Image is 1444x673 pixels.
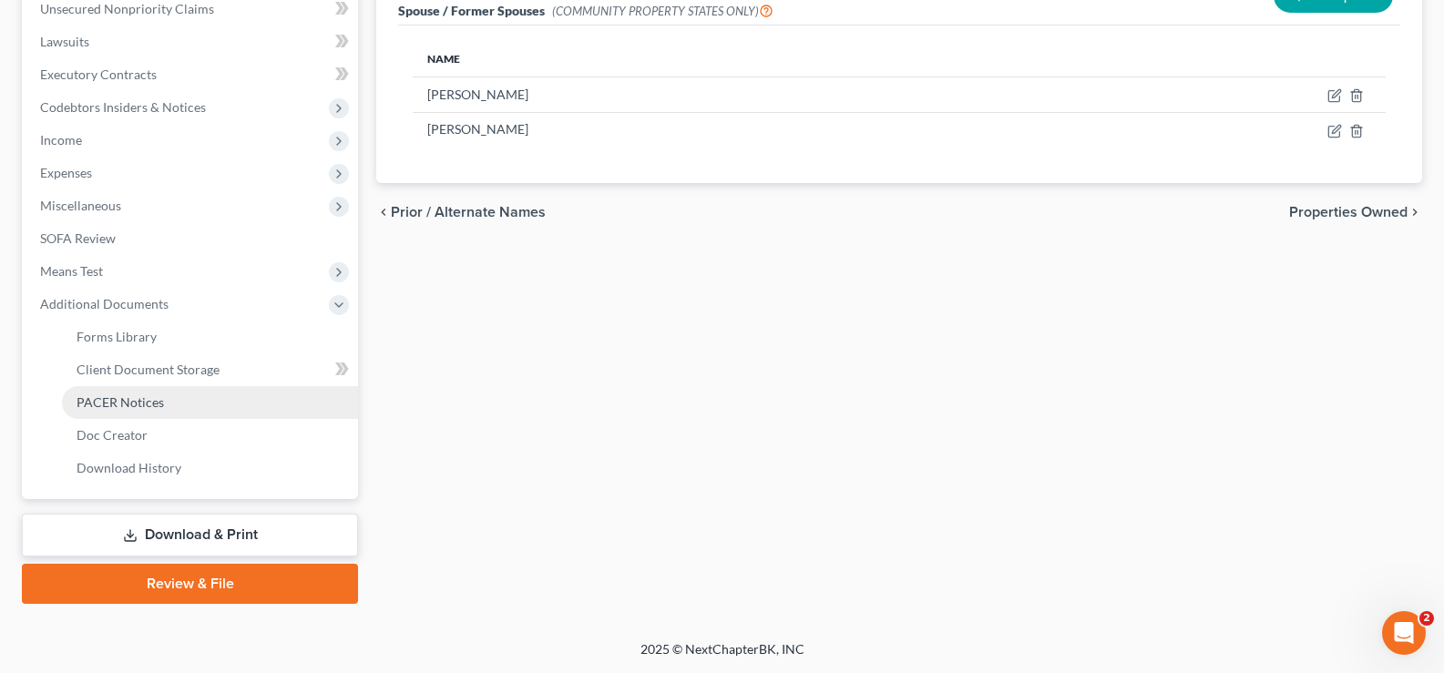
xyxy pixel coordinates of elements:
[77,329,157,344] span: Forms Library
[413,77,1037,112] td: [PERSON_NAME]
[77,394,164,410] span: PACER Notices
[77,460,181,475] span: Download History
[398,3,545,18] span: Spouse / Former Spouses
[40,165,92,180] span: Expenses
[62,353,358,386] a: Client Document Storage
[77,362,220,377] span: Client Document Storage
[77,427,148,443] span: Doc Creator
[40,132,82,148] span: Income
[391,205,546,219] span: Prior / Alternate Names
[62,452,358,484] a: Download History
[40,198,121,213] span: Miscellaneous
[62,321,358,353] a: Forms Library
[413,112,1037,147] td: [PERSON_NAME]
[26,222,358,255] a: SOFA Review
[1419,611,1434,626] span: 2
[1382,611,1426,655] iframe: Intercom live chat
[376,205,546,219] button: chevron_left Prior / Alternate Names
[26,58,358,91] a: Executory Contracts
[413,40,1037,76] th: Name
[1408,205,1422,219] i: chevron_right
[40,1,214,16] span: Unsecured Nonpriority Claims
[62,419,358,452] a: Doc Creator
[1289,205,1422,219] button: Properties Owned chevron_right
[40,66,157,82] span: Executory Contracts
[40,296,169,311] span: Additional Documents
[40,230,116,246] span: SOFA Review
[552,4,773,18] span: (COMMUNITY PROPERTY STATES ONLY)
[40,34,89,49] span: Lawsuits
[376,205,391,219] i: chevron_left
[22,564,358,604] a: Review & File
[1289,205,1408,219] span: Properties Owned
[40,99,206,115] span: Codebtors Insiders & Notices
[26,25,358,58] a: Lawsuits
[22,514,358,556] a: Download & Print
[40,263,103,279] span: Means Test
[203,640,1242,673] div: 2025 © NextChapterBK, INC
[62,386,358,419] a: PACER Notices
